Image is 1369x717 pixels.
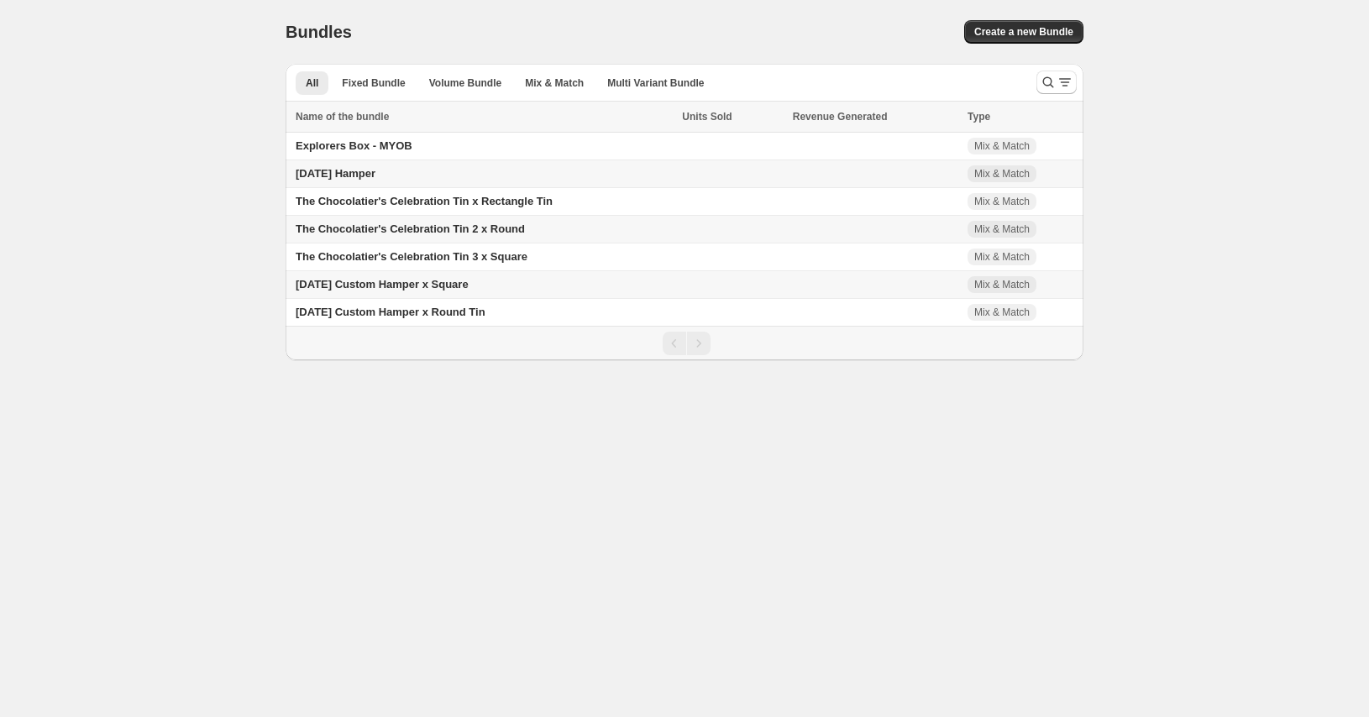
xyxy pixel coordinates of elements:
[525,76,584,90] span: Mix & Match
[296,139,412,152] span: Explorers Box - MYOB
[342,76,405,90] span: Fixed Bundle
[429,76,501,90] span: Volume Bundle
[974,306,1030,319] span: Mix & Match
[974,139,1030,153] span: Mix & Match
[296,306,485,318] span: [DATE] Custom Hamper x Round Tin
[974,25,1073,39] span: Create a new Bundle
[607,76,704,90] span: Multi Variant Bundle
[296,108,672,125] div: Name of the bundle
[968,108,1073,125] div: Type
[793,108,905,125] button: Revenue Generated
[296,222,525,235] span: The Chocolatier's Celebration Tin 2 x Round
[296,167,375,180] span: [DATE] Hamper
[974,167,1030,181] span: Mix & Match
[964,20,1083,44] button: Create a new Bundle
[682,108,748,125] button: Units Sold
[974,278,1030,291] span: Mix & Match
[1036,71,1077,94] button: Search and filter results
[286,326,1083,360] nav: Pagination
[974,195,1030,208] span: Mix & Match
[296,195,553,207] span: The Chocolatier's Celebration Tin x Rectangle Tin
[306,76,318,90] span: All
[682,108,732,125] span: Units Sold
[296,250,527,263] span: The Chocolatier's Celebration Tin 3 x Square
[296,278,469,290] span: [DATE] Custom Hamper x Square
[974,222,1030,236] span: Mix & Match
[793,108,888,125] span: Revenue Generated
[974,250,1030,264] span: Mix & Match
[286,22,352,42] h1: Bundles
